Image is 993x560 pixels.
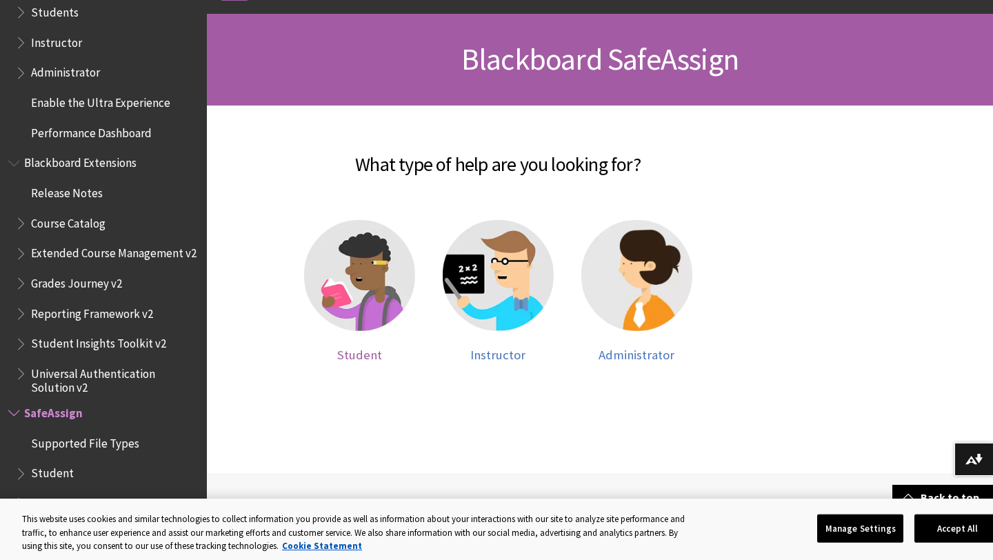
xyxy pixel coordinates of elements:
[892,485,993,510] a: Back to top
[31,332,166,351] span: Student Insights Toolkit v2
[599,347,674,363] span: Administrator
[31,362,197,394] span: Universal Authentication Solution v2
[581,220,692,331] img: Administrator help
[31,121,152,140] span: Performance Dashboard
[31,212,106,230] span: Course Catalog
[443,220,554,363] a: Instructor help Instructor
[470,347,525,363] span: Instructor
[31,91,170,110] span: Enable the Ultra Experience
[8,152,199,395] nav: Book outline for Blackboard Extensions
[24,401,83,420] span: SafeAssign
[31,462,74,481] span: Student
[304,220,415,363] a: Student help Student
[31,61,100,80] span: Administrator
[461,40,739,78] span: Blackboard SafeAssign
[581,220,692,363] a: Administrator help Administrator
[31,302,153,321] span: Reporting Framework v2
[22,512,695,553] div: This website uses cookies and similar technologies to collect information you provide as well as ...
[31,432,139,450] span: Supported File Types
[282,540,362,552] a: More information about your privacy, opens in a new tab
[817,514,903,543] button: Manage Settings
[31,272,122,290] span: Grades Journey v2
[31,242,197,261] span: Extended Course Management v2
[31,181,103,200] span: Release Notes
[221,133,775,179] h2: What type of help are you looking for?
[304,220,415,331] img: Student help
[337,347,382,363] span: Student
[24,152,137,170] span: Blackboard Extensions
[31,31,82,50] span: Instructor
[31,1,79,19] span: Students
[31,492,82,510] span: Instructor
[8,401,199,545] nav: Book outline for Blackboard SafeAssign
[443,220,554,331] img: Instructor help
